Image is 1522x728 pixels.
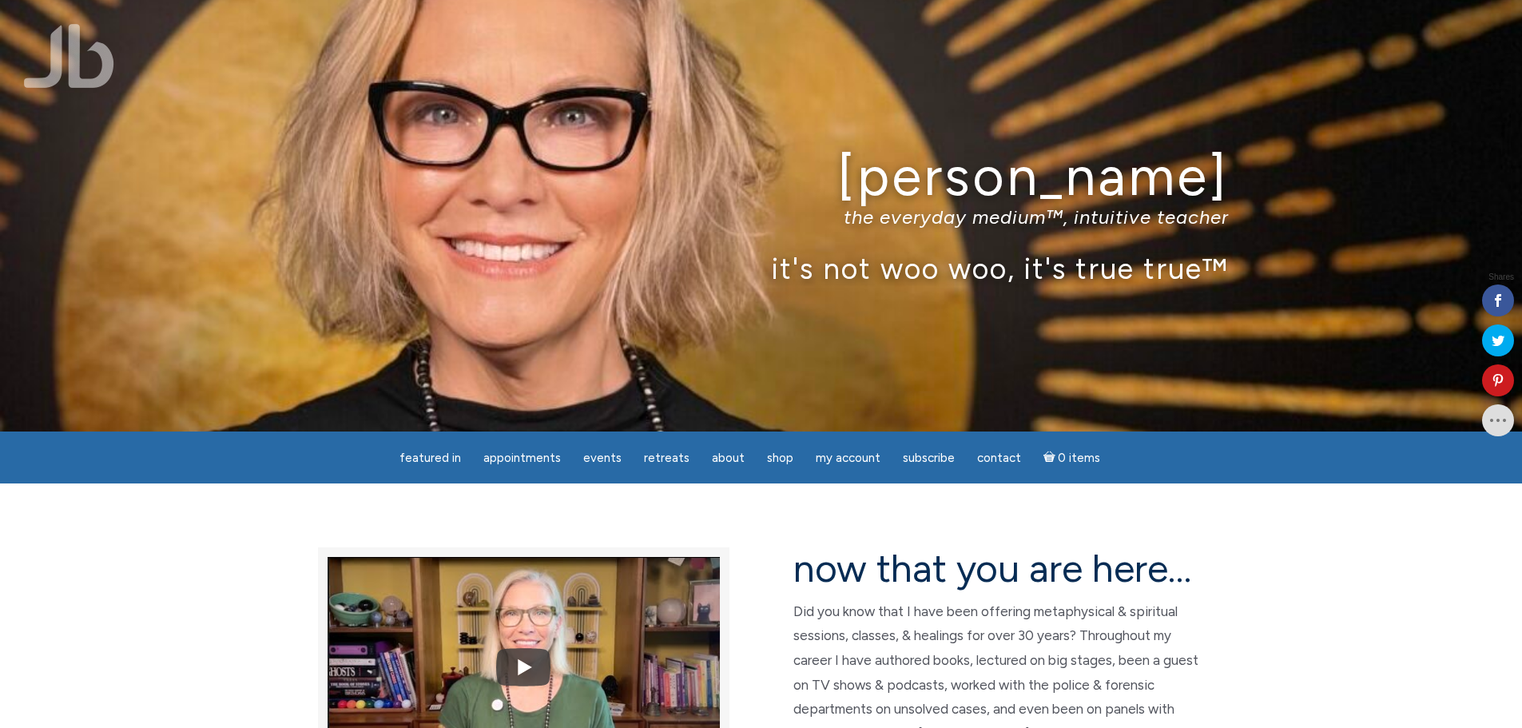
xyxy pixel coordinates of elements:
[702,443,754,474] a: About
[1034,441,1111,474] a: Cart0 items
[903,451,955,465] span: Subscribe
[712,451,745,465] span: About
[634,443,699,474] a: Retreats
[294,146,1229,206] h1: [PERSON_NAME]
[483,451,561,465] span: Appointments
[767,451,793,465] span: Shop
[968,443,1031,474] a: Contact
[399,451,461,465] span: featured in
[1043,451,1059,465] i: Cart
[1488,273,1514,281] span: Shares
[294,251,1229,285] p: it's not woo woo, it's true true™
[24,24,114,88] img: Jamie Butler. The Everyday Medium
[644,451,689,465] span: Retreats
[574,443,631,474] a: Events
[793,547,1205,590] h2: now that you are here…
[583,451,622,465] span: Events
[390,443,471,474] a: featured in
[816,451,880,465] span: My Account
[893,443,964,474] a: Subscribe
[294,205,1229,229] p: the everyday medium™, intuitive teacher
[474,443,570,474] a: Appointments
[1058,452,1100,464] span: 0 items
[977,451,1021,465] span: Contact
[806,443,890,474] a: My Account
[757,443,803,474] a: Shop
